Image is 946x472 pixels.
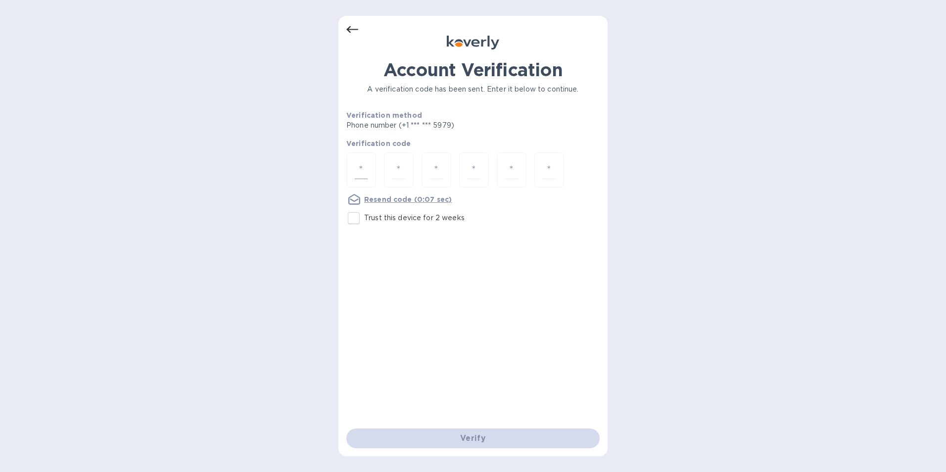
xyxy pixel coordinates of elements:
u: Resend code (0:07 sec) [364,195,452,203]
p: Verification code [346,139,600,148]
p: Trust this device for 2 weeks [364,213,465,223]
b: Verification method [346,111,422,119]
p: Phone number (+1 *** *** 5979) [346,120,530,131]
p: A verification code has been sent. Enter it below to continue. [346,84,600,94]
h1: Account Verification [346,59,600,80]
